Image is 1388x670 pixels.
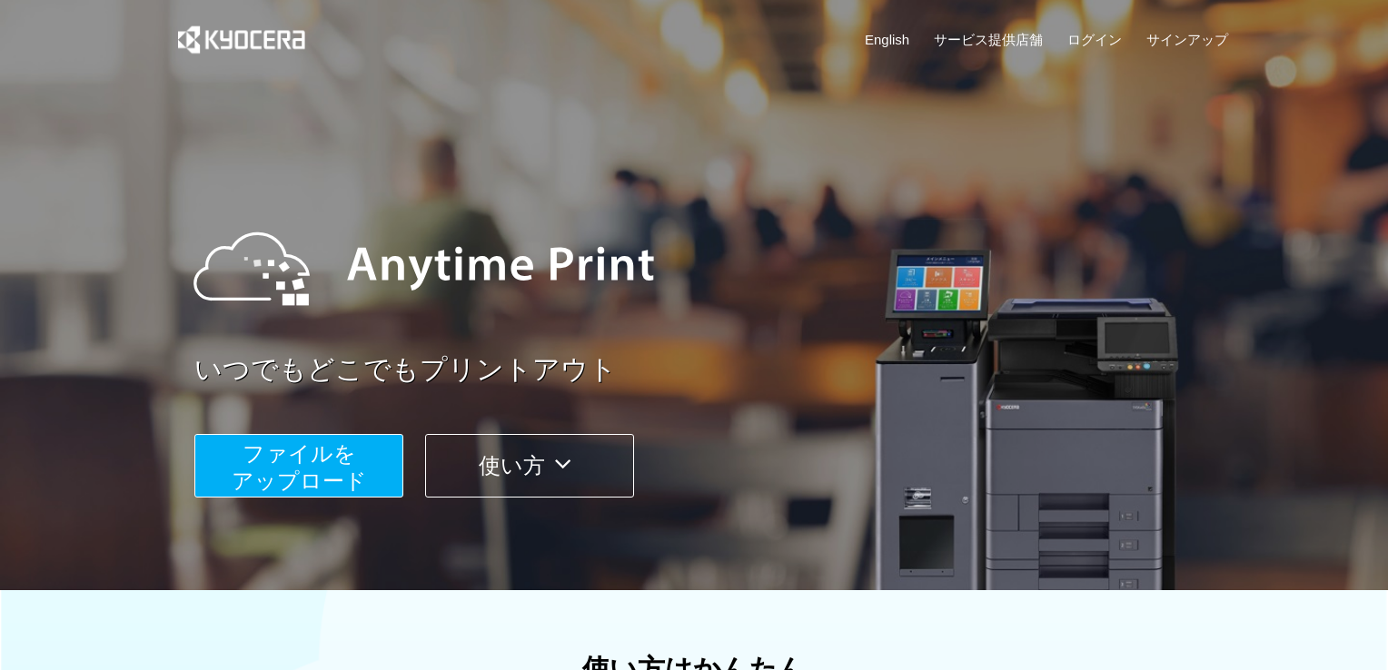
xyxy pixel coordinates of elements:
[194,350,1239,389] a: いつでもどこでもプリントアウト
[1067,30,1122,49] a: ログイン
[1146,30,1228,49] a: サインアップ
[194,434,403,498] button: ファイルを​​アップロード
[232,441,367,493] span: ファイルを ​​アップロード
[425,434,634,498] button: 使い方
[934,30,1043,49] a: サービス提供店舗
[865,30,909,49] a: English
